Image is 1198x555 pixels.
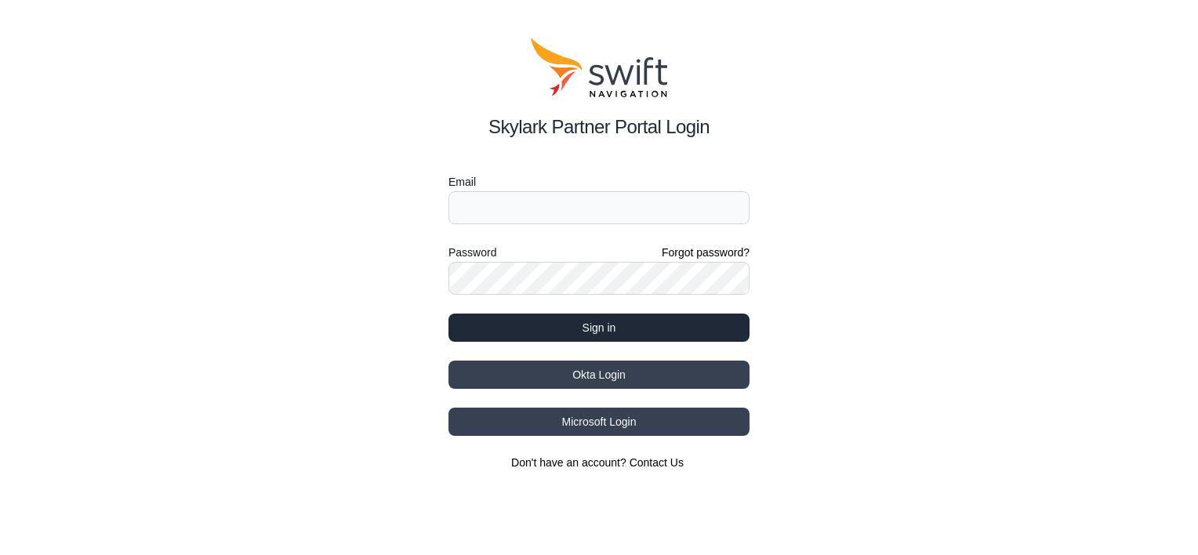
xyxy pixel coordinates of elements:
[448,113,750,141] h2: Skylark Partner Portal Login
[448,408,750,436] button: Microsoft Login
[448,314,750,342] button: Sign in
[448,361,750,389] button: Okta Login
[662,245,750,260] a: Forgot password?
[448,455,750,470] section: Don't have an account?
[448,243,496,262] label: Password
[448,172,750,191] label: Email
[630,456,684,469] a: Contact Us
